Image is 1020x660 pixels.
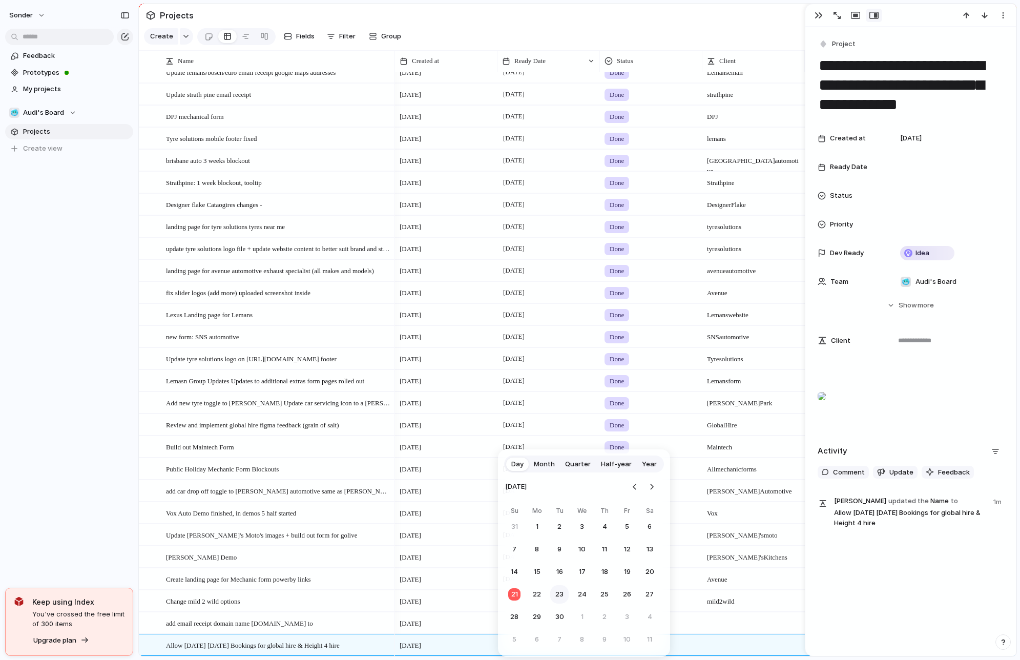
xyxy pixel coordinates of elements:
th: Thursday [595,506,614,518]
span: Month [534,459,555,469]
th: Sunday [505,506,524,518]
button: Wednesday, October 1st, 2025 [573,608,591,626]
button: Monday, September 29th, 2025 [528,608,546,626]
table: September 2025 [505,506,659,649]
button: Half-year [596,456,637,472]
th: Tuesday [550,506,569,518]
button: Thursday, September 11th, 2025 [595,540,614,559]
button: Tuesday, September 9th, 2025 [550,540,569,559]
span: Year [642,459,657,469]
button: Monday, September 22nd, 2025 [528,585,546,604]
button: Day [506,456,529,472]
button: Tuesday, September 16th, 2025 [550,563,569,581]
span: Day [511,459,524,469]
th: Friday [618,506,636,518]
span: [DATE] [505,476,527,498]
button: Saturday, September 6th, 2025 [640,518,659,536]
button: Wednesday, October 8th, 2025 [573,630,591,649]
button: Sunday, August 31st, 2025 [505,518,524,536]
span: Quarter [565,459,591,469]
th: Saturday [640,506,659,518]
button: Wednesday, September 3rd, 2025 [573,518,591,536]
button: Saturday, September 27th, 2025 [640,585,659,604]
button: Thursday, September 18th, 2025 [595,563,614,581]
button: Sunday, September 7th, 2025 [505,540,524,559]
button: Tuesday, September 23rd, 2025 [550,585,569,604]
button: Wednesday, September 24th, 2025 [573,585,591,604]
button: Year [637,456,662,472]
button: Wednesday, September 17th, 2025 [573,563,591,581]
button: Sunday, September 28th, 2025 [505,608,524,626]
span: Half-year [601,459,632,469]
button: Tuesday, October 7th, 2025 [550,630,569,649]
button: Month [529,456,560,472]
button: Saturday, September 20th, 2025 [640,563,659,581]
button: Sunday, September 14th, 2025 [505,563,524,581]
button: Friday, September 5th, 2025 [618,518,636,536]
button: Monday, September 1st, 2025 [528,518,546,536]
button: Thursday, September 25th, 2025 [595,585,614,604]
button: Go to the Previous Month [628,480,642,494]
button: Monday, September 15th, 2025 [528,563,546,581]
button: Monday, October 6th, 2025 [528,630,546,649]
button: Sunday, October 5th, 2025 [505,630,524,649]
button: Tuesday, September 2nd, 2025 [550,518,569,536]
button: Friday, September 26th, 2025 [618,585,636,604]
button: Tuesday, September 30th, 2025 [550,608,569,626]
button: Today, Sunday, September 21st, 2025 [505,585,524,604]
button: Go to the Next Month [644,480,659,494]
button: Friday, October 3rd, 2025 [618,608,636,626]
button: Thursday, October 2nd, 2025 [595,608,614,626]
th: Monday [528,506,546,518]
button: Quarter [560,456,596,472]
button: Friday, October 10th, 2025 [618,630,636,649]
button: Wednesday, September 10th, 2025 [573,540,591,559]
button: Friday, September 19th, 2025 [618,563,636,581]
button: Monday, September 8th, 2025 [528,540,546,559]
button: Friday, September 12th, 2025 [618,540,636,559]
button: Thursday, September 4th, 2025 [595,518,614,536]
button: Saturday, October 11th, 2025 [640,630,659,649]
button: Saturday, October 4th, 2025 [640,608,659,626]
button: Saturday, September 13th, 2025 [640,540,659,559]
th: Wednesday [573,506,591,518]
button: Thursday, October 9th, 2025 [595,630,614,649]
